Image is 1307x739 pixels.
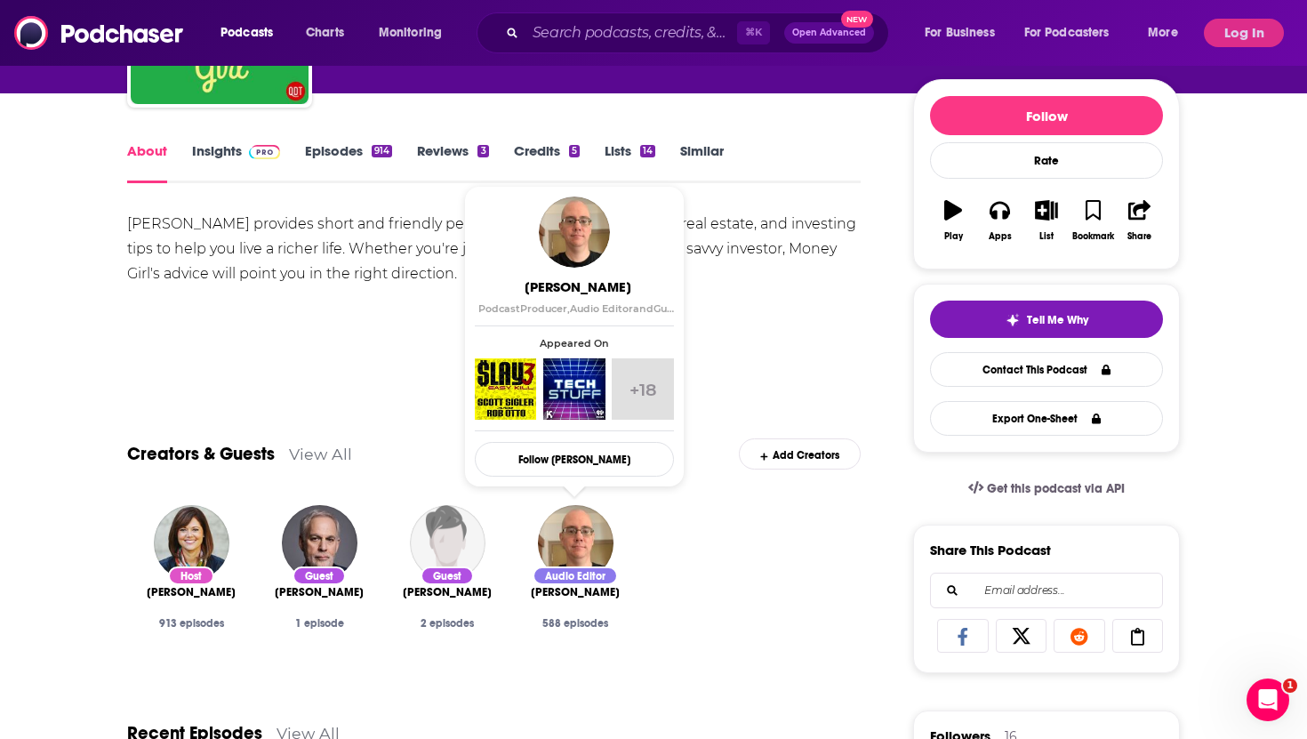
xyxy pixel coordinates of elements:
[421,566,474,585] div: Guest
[531,585,620,599] span: [PERSON_NAME]
[397,617,497,630] div: 2 episodes
[989,231,1012,242] div: Apps
[1039,231,1054,242] div: List
[127,443,275,465] a: Creators & Guests
[925,20,995,45] span: For Business
[1024,20,1110,45] span: For Podcasters
[930,573,1163,608] div: Search followers
[475,337,674,349] span: Appeared On
[147,585,236,599] span: [PERSON_NAME]
[478,278,678,315] a: [PERSON_NAME]PodcastProducer,Audio EditorandGuest
[739,438,861,470] div: Add Creators
[841,11,873,28] span: New
[531,585,620,599] a: Steve Riekeberg
[221,20,273,45] span: Podcasts
[680,142,724,183] a: Similar
[1283,679,1297,693] span: 1
[1027,313,1088,327] span: Tell Me Why
[475,358,536,420] img: Scott Sigler Slices: SLAY 3
[996,619,1047,653] a: Share on X/Twitter
[930,142,1163,179] div: Rate
[945,574,1148,607] input: Email address...
[306,20,344,45] span: Charts
[1006,313,1020,327] img: tell me why sparkle
[289,445,352,463] a: View All
[417,142,488,183] a: Reviews3
[379,20,442,45] span: Monitoring
[543,358,605,420] img: TechStuff
[192,142,280,183] a: InsightsPodchaser Pro
[514,142,580,183] a: Credits5
[525,19,737,47] input: Search podcasts, credits, & more...
[976,189,1022,253] button: Apps
[930,301,1163,338] button: tell me why sparkleTell Me Why
[784,22,874,44] button: Open AdvancedNew
[1148,20,1178,45] span: More
[168,566,214,585] div: Host
[475,442,674,477] button: Follow [PERSON_NAME]
[612,358,673,420] a: +18
[538,505,613,581] img: Steve Riekeberg
[477,145,488,157] div: 3
[249,145,280,159] img: Podchaser Pro
[633,302,653,315] span: and
[372,145,392,157] div: 914
[930,352,1163,387] a: Contact This Podcast
[605,142,655,183] a: Lists14
[930,401,1163,436] button: Export One-Sheet
[269,617,369,630] div: 1 episode
[954,467,1139,510] a: Get this podcast via API
[737,21,770,44] span: ⌘ K
[930,96,1163,135] button: Follow
[478,278,678,295] span: [PERSON_NAME]
[930,542,1051,558] h3: Share This Podcast
[478,302,683,315] span: Podcast Producer Audio Editor Guest
[1070,189,1116,253] button: Bookmark
[525,617,625,630] div: 588 episodes
[305,142,392,183] a: Episodes914
[403,585,492,599] a: Bill Rainaldi
[282,505,357,581] img: Adam Levin
[1112,619,1164,653] a: Copy Link
[127,142,167,183] a: About
[1204,19,1284,47] button: Log In
[1135,19,1200,47] button: open menu
[14,16,185,50] img: Podchaser - Follow, Share and Rate Podcasts
[294,19,355,47] a: Charts
[533,566,618,585] div: Audio Editor
[569,145,580,157] div: 5
[1247,679,1289,721] iframe: Intercom live chat
[141,617,241,630] div: 913 episodes
[1117,189,1163,253] button: Share
[403,585,492,599] span: [PERSON_NAME]
[1127,231,1151,242] div: Share
[1023,189,1070,253] button: List
[366,19,465,47] button: open menu
[293,566,346,585] div: Guest
[937,619,989,653] a: Share on Facebook
[1054,619,1105,653] a: Share on Reddit
[640,145,655,157] div: 14
[930,189,976,253] button: Play
[567,302,570,315] span: ,
[539,197,610,268] img: Steve Riekeberg
[912,19,1017,47] button: open menu
[208,19,296,47] button: open menu
[147,585,236,599] a: Laura Adams
[275,585,364,599] span: [PERSON_NAME]
[493,12,906,53] div: Search podcasts, credits, & more...
[127,212,861,286] div: [PERSON_NAME] provides short and friendly personal finance, small business, real estate, and inve...
[987,481,1125,496] span: Get this podcast via API
[944,231,963,242] div: Play
[154,505,229,581] img: Laura Adams
[1013,19,1135,47] button: open menu
[1072,231,1114,242] div: Bookmark
[410,505,485,581] a: Bill Rainaldi
[792,28,866,37] span: Open Advanced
